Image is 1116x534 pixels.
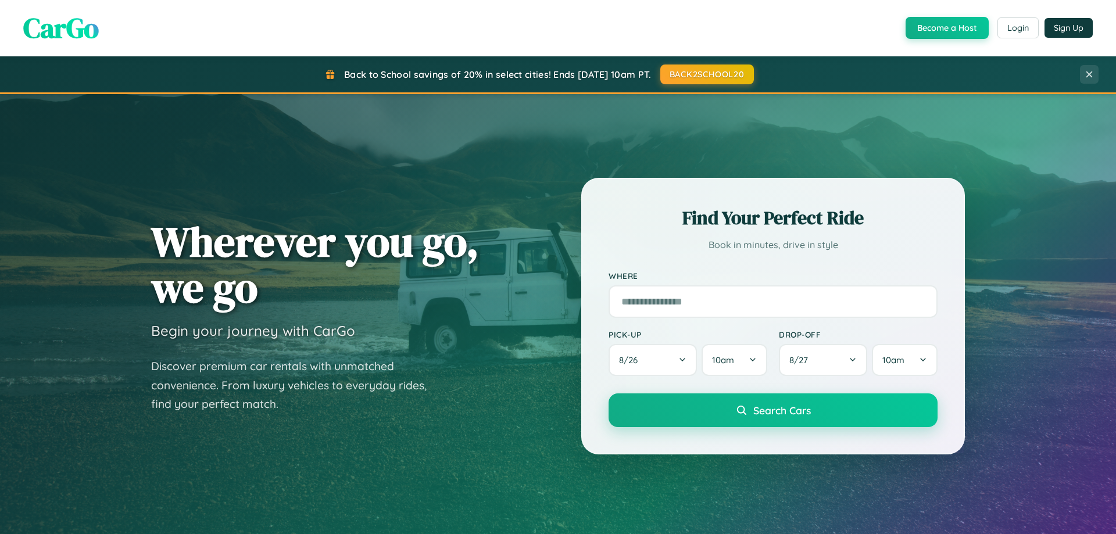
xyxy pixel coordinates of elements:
button: Search Cars [609,393,938,427]
label: Drop-off [779,329,938,339]
p: Book in minutes, drive in style [609,236,938,253]
button: Login [997,17,1039,38]
span: 10am [882,354,904,365]
label: Pick-up [609,329,767,339]
h2: Find Your Perfect Ride [609,205,938,231]
button: BACK2SCHOOL20 [660,64,754,84]
span: 8 / 26 [619,354,643,365]
button: Sign Up [1045,18,1093,38]
span: Search Cars [753,404,811,417]
label: Where [609,271,938,281]
button: 10am [702,344,767,376]
h3: Begin your journey with CarGo [151,322,355,339]
button: 8/27 [779,344,867,376]
button: 8/26 [609,344,697,376]
span: 8 / 27 [789,354,814,365]
button: 10am [872,344,938,376]
span: 10am [712,354,734,365]
p: Discover premium car rentals with unmatched convenience. From luxury vehicles to everyday rides, ... [151,357,442,414]
h1: Wherever you go, we go [151,218,479,310]
button: Become a Host [906,17,989,39]
span: Back to School savings of 20% in select cities! Ends [DATE] 10am PT. [344,69,651,80]
span: CarGo [23,9,99,47]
